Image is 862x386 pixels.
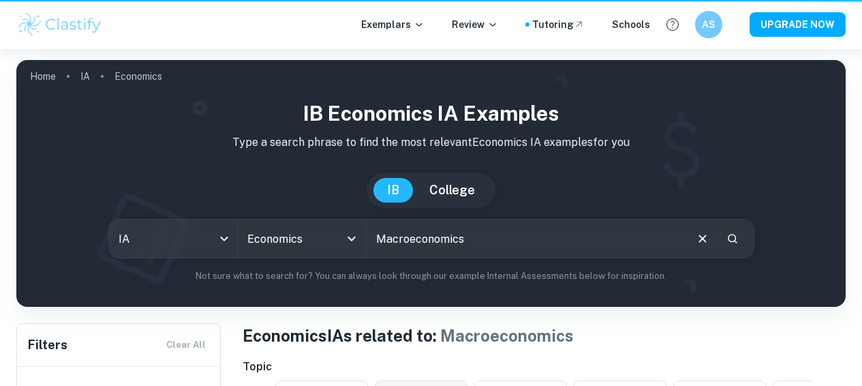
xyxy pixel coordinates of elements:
span: Macroeconomics [440,326,574,345]
button: UPGRADE NOW [750,12,846,37]
p: Review [452,17,498,32]
button: IB [373,178,413,203]
img: Clastify logo [16,11,103,38]
p: Exemplars [361,17,425,32]
h6: AS [701,17,717,32]
a: Tutoring [532,17,585,32]
a: IA [80,67,90,86]
p: Not sure what to search for? You can always look through our example Internal Assessments below f... [27,269,835,283]
a: Home [30,67,56,86]
div: IA [109,220,237,258]
h1: Economics IAs related to: [243,323,846,348]
h1: IB Economics IA examples [27,98,835,129]
img: profile cover [16,60,846,307]
button: Open [342,229,361,248]
h6: Filters [28,336,67,355]
h6: Topic [243,359,846,375]
p: Type a search phrase to find the most relevant Economics IA examples for you [27,134,835,151]
button: Search [721,227,744,250]
p: Economics [114,69,162,84]
button: AS [695,11,722,38]
input: E.g. smoking and tax, tariffs, global economy... [367,220,684,258]
a: Schools [612,17,650,32]
button: Help and Feedback [661,13,684,36]
button: College [416,178,489,203]
button: Clear [690,226,715,252]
